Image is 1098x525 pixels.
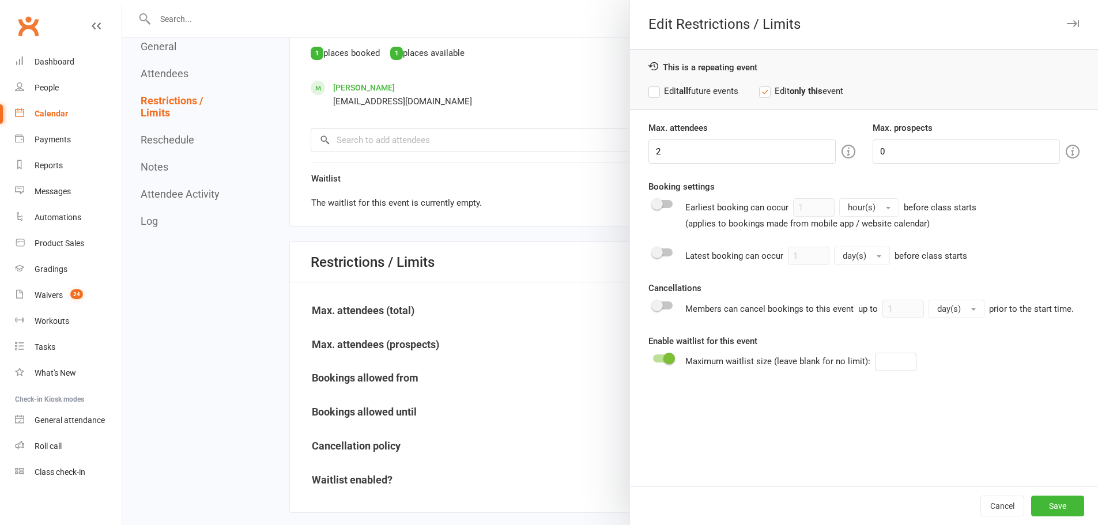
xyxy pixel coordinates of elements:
[834,247,890,265] button: day(s)
[35,135,71,144] div: Payments
[843,251,866,261] span: day(s)
[15,101,122,127] a: Calendar
[35,265,67,274] div: Gradings
[790,86,822,96] strong: only this
[15,127,122,153] a: Payments
[15,256,122,282] a: Gradings
[35,368,76,377] div: What's New
[35,342,55,352] div: Tasks
[15,49,122,75] a: Dashboard
[989,304,1074,314] span: prior to the start time.
[35,316,69,326] div: Workouts
[679,86,688,96] strong: all
[685,198,976,231] div: Earliest booking can occur
[15,231,122,256] a: Product Sales
[15,153,122,179] a: Reports
[35,239,84,248] div: Product Sales
[15,308,122,334] a: Workouts
[848,202,876,213] span: hour(s)
[35,467,85,477] div: Class check-in
[648,121,708,135] label: Max. attendees
[15,433,122,459] a: Roll call
[895,251,967,261] span: before class starts
[14,12,43,40] a: Clubworx
[15,282,122,308] a: Waivers 24
[937,304,961,314] span: day(s)
[980,496,1024,516] button: Cancel
[35,83,59,92] div: People
[929,300,984,318] button: day(s)
[685,300,1074,318] div: Members can cancel bookings to this event
[35,109,68,118] div: Calendar
[35,187,71,196] div: Messages
[15,205,122,231] a: Automations
[35,57,74,66] div: Dashboard
[873,121,933,135] label: Max. prospects
[648,281,701,295] label: Cancellations
[1031,496,1084,516] button: Save
[630,16,1098,32] div: Edit Restrictions / Limits
[15,75,122,101] a: People
[15,334,122,360] a: Tasks
[70,289,83,299] span: 24
[15,407,122,433] a: General attendance kiosk mode
[35,416,105,425] div: General attendance
[685,353,935,371] div: Maximum waitlist size (leave blank for no limit):
[648,180,715,194] label: Booking settings
[35,161,63,170] div: Reports
[15,459,122,485] a: Class kiosk mode
[839,198,899,217] button: hour(s)
[15,179,122,205] a: Messages
[759,84,843,98] label: Edit event
[35,290,63,300] div: Waivers
[685,247,967,265] div: Latest booking can occur
[648,84,738,98] label: Edit future events
[858,300,984,318] div: up to
[35,441,62,451] div: Roll call
[35,213,81,222] div: Automations
[648,61,1080,73] div: This is a repeating event
[648,334,757,348] label: Enable waitlist for this event
[15,360,122,386] a: What's New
